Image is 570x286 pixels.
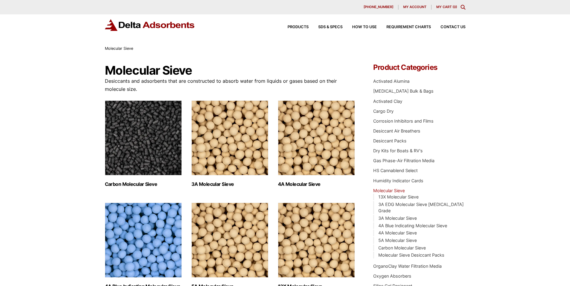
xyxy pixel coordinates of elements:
img: 5A Molecular Sieve [191,203,268,278]
div: Toggle Modal Content [461,5,465,10]
a: Visit product category Carbon Molecular Sieve [105,100,182,187]
a: Humidity Indicator Cards [373,178,423,183]
a: HS Cannablend Select [373,168,418,173]
a: Cargo Dry [373,109,394,114]
span: SDS & SPECS [318,25,343,29]
h2: 4A Molecular Sieve [278,181,355,187]
span: [PHONE_NUMBER] [364,5,393,9]
a: [PHONE_NUMBER] [359,5,398,10]
a: My account [398,5,431,10]
span: 0 [454,5,456,9]
a: Desiccant Packs [373,138,407,143]
a: Corrosion Inhibitors and Films [373,118,434,124]
span: How to Use [352,25,377,29]
a: 5A Molecular Sieve [378,238,417,243]
a: Products [278,25,309,29]
img: 4A Blue Indicating Molecular Sieve [105,203,182,278]
img: Carbon Molecular Sieve [105,100,182,175]
a: Molecular Sieve [373,188,405,193]
h2: 3A Molecular Sieve [191,181,268,187]
a: Carbon Molecular Sieve [378,245,426,250]
a: Gas Phase-Air Filtration Media [373,158,434,163]
a: 4A Molecular Sieve [378,230,417,235]
a: Molecular Sieve Desiccant Packs [378,252,444,258]
h4: Product Categories [373,64,465,71]
img: 3A Molecular Sieve [191,100,268,175]
a: SDS & SPECS [309,25,343,29]
a: How to Use [343,25,377,29]
span: Products [288,25,309,29]
a: Visit product category 4A Molecular Sieve [278,100,355,187]
a: Oxygen Absorbers [373,273,411,279]
span: Contact Us [440,25,465,29]
img: Delta Adsorbents [105,19,195,31]
p: Desiccants and adsorbents that are constructed to absorb water from liquids or gases based on the... [105,77,355,93]
a: [MEDICAL_DATA] Bulk & Bags [373,88,434,94]
a: Requirement Charts [377,25,431,29]
a: 13X Molecular Sieve [378,194,419,199]
a: Contact Us [431,25,465,29]
a: Dry Kits for Boats & RV's [373,148,423,153]
a: 3A EDG Molecular Sieve [MEDICAL_DATA] Grade [378,202,464,213]
img: 4A Molecular Sieve [278,100,355,175]
img: 13X Molecular Sieve [278,203,355,278]
a: 3A Molecular Sieve [378,216,417,221]
span: Requirement Charts [386,25,431,29]
a: Desiccant Air Breathers [373,128,420,133]
h1: Molecular Sieve [105,64,355,77]
a: Visit product category 3A Molecular Sieve [191,100,268,187]
a: Activated Alumina [373,79,410,84]
a: 4A Blue Indicating Molecular Sieve [378,223,447,228]
h2: Carbon Molecular Sieve [105,181,182,187]
a: My Cart (0) [436,5,457,9]
a: OrganoClay Water Filtration Media [373,264,442,269]
span: My account [403,5,426,9]
a: Activated Clay [373,99,402,104]
span: Molecular Sieve [105,46,133,51]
